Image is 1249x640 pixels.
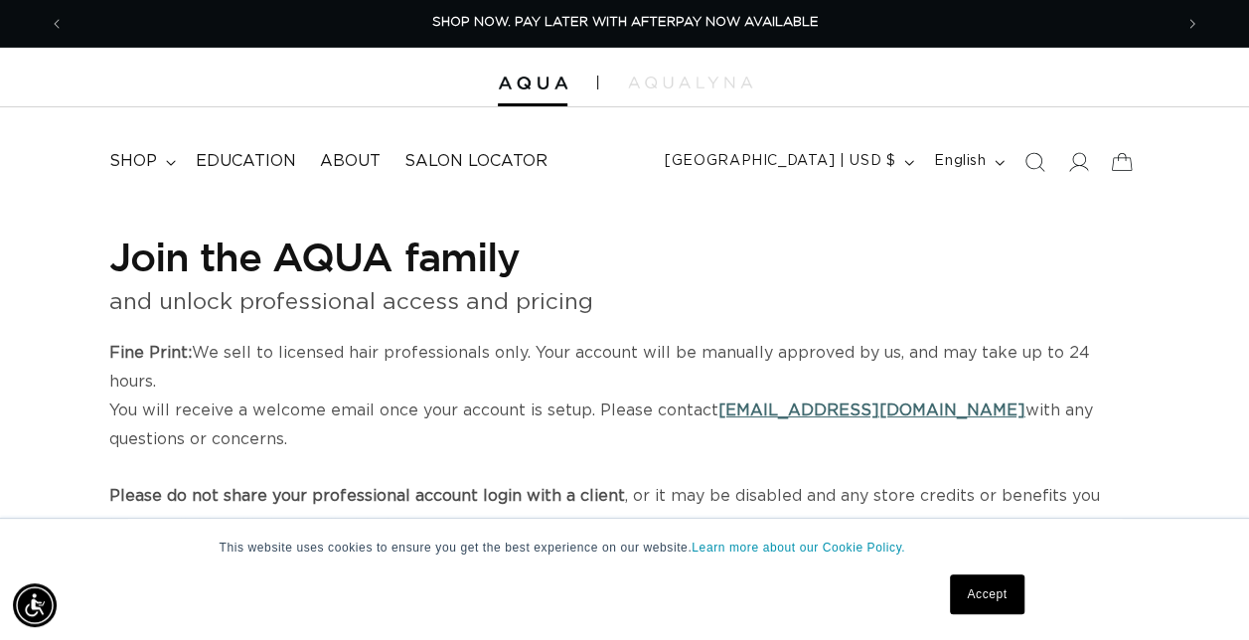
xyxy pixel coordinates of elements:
[665,151,895,172] span: [GEOGRAPHIC_DATA] | USD $
[1013,140,1056,184] summary: Search
[692,541,905,555] a: Learn more about our Cookie Policy.
[628,77,752,88] img: aqualyna.com
[308,139,392,184] a: About
[109,151,157,172] span: shop
[184,139,308,184] a: Education
[432,16,819,29] span: SHOP NOW. PAY LATER WITH AFTERPAY NOW AVAILABLE
[392,139,559,184] a: Salon Locator
[109,488,625,504] strong: Please do not share your professional account login with a client
[498,77,567,90] img: Aqua Hair Extensions
[97,139,184,184] summary: shop
[109,339,1141,540] p: We sell to licensed hair professionals only. Your account will be manually approved by us, and ma...
[404,151,547,172] span: Salon Locator
[109,231,1141,282] h1: Join the AQUA family
[320,151,381,172] span: About
[109,345,192,361] strong: Fine Print:
[109,282,1141,323] p: and unlock professional access and pricing
[220,539,1030,557] p: This website uses cookies to ensure you get the best experience on our website.
[922,143,1013,181] button: English
[196,151,296,172] span: Education
[934,151,986,172] span: English
[13,583,57,627] div: Accessibility Menu
[950,574,1023,614] a: Accept
[985,425,1249,640] iframe: Chat Widget
[35,5,78,43] button: Previous announcement
[718,402,1025,418] a: [EMAIL_ADDRESS][DOMAIN_NAME]
[1171,5,1214,43] button: Next announcement
[653,143,922,181] button: [GEOGRAPHIC_DATA] | USD $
